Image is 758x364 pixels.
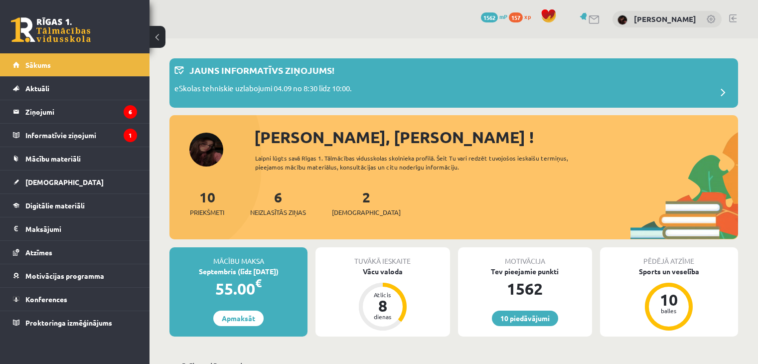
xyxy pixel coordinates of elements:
span: xp [524,12,531,20]
a: Ziņojumi6 [13,100,137,123]
i: 1 [124,129,137,142]
span: Motivācijas programma [25,271,104,280]
a: Aktuāli [13,77,137,100]
a: Sākums [13,53,137,76]
div: Motivācija [458,247,592,266]
a: 2[DEMOGRAPHIC_DATA] [332,188,401,217]
a: Mācību materiāli [13,147,137,170]
div: Laipni lūgts savā Rīgas 1. Tālmācības vidusskolas skolnieka profilā. Šeit Tu vari redzēt tuvojošo... [255,154,597,172]
a: 10 piedāvājumi [492,311,558,326]
span: Digitālie materiāli [25,201,85,210]
span: Atzīmes [25,248,52,257]
span: Proktoringa izmēģinājums [25,318,112,327]
div: dienas [368,314,398,320]
span: [DEMOGRAPHIC_DATA] [332,207,401,217]
a: Sports un veselība 10 balles [600,266,738,332]
p: eSkolas tehniskie uzlabojumi 04.09 no 8:30 līdz 10:00. [174,83,352,97]
legend: Informatīvie ziņojumi [25,124,137,147]
img: Kate Dace Birzniece [617,15,627,25]
a: [PERSON_NAME] [634,14,696,24]
a: Apmaksāt [213,311,264,326]
a: Motivācijas programma [13,264,137,287]
div: Septembris (līdz [DATE]) [169,266,307,277]
a: Konferences [13,288,137,311]
div: balles [654,308,684,314]
div: 1562 [458,277,592,301]
span: [DEMOGRAPHIC_DATA] [25,178,104,186]
div: Pēdējā atzīme [600,247,738,266]
span: € [255,276,262,290]
legend: Maksājumi [25,217,137,240]
a: Informatīvie ziņojumi1 [13,124,137,147]
div: Tuvākā ieskaite [315,247,450,266]
div: Tev pieejamie punkti [458,266,592,277]
span: 1562 [481,12,498,22]
a: 157 xp [509,12,536,20]
a: Rīgas 1. Tālmācības vidusskola [11,17,91,42]
div: Atlicis [368,292,398,298]
span: 157 [509,12,523,22]
div: [PERSON_NAME], [PERSON_NAME] ! [254,125,738,149]
div: 55.00 [169,277,307,301]
i: 6 [124,105,137,119]
a: Digitālie materiāli [13,194,137,217]
span: Priekšmeti [190,207,224,217]
span: Mācību materiāli [25,154,81,163]
a: 1562 mP [481,12,507,20]
a: Jauns informatīvs ziņojums! eSkolas tehniskie uzlabojumi 04.09 no 8:30 līdz 10:00. [174,63,733,103]
a: Maksājumi [13,217,137,240]
a: 6Neizlasītās ziņas [250,188,306,217]
span: Aktuāli [25,84,49,93]
div: 10 [654,292,684,308]
span: Neizlasītās ziņas [250,207,306,217]
div: 8 [368,298,398,314]
a: Atzīmes [13,241,137,264]
a: [DEMOGRAPHIC_DATA] [13,171,137,193]
p: Jauns informatīvs ziņojums! [189,63,334,77]
a: Proktoringa izmēģinājums [13,311,137,334]
span: mP [499,12,507,20]
span: Konferences [25,295,67,304]
a: Vācu valoda Atlicis 8 dienas [315,266,450,332]
div: Mācību maksa [169,247,307,266]
span: Sākums [25,60,51,69]
div: Vācu valoda [315,266,450,277]
legend: Ziņojumi [25,100,137,123]
div: Sports un veselība [600,266,738,277]
a: 10Priekšmeti [190,188,224,217]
